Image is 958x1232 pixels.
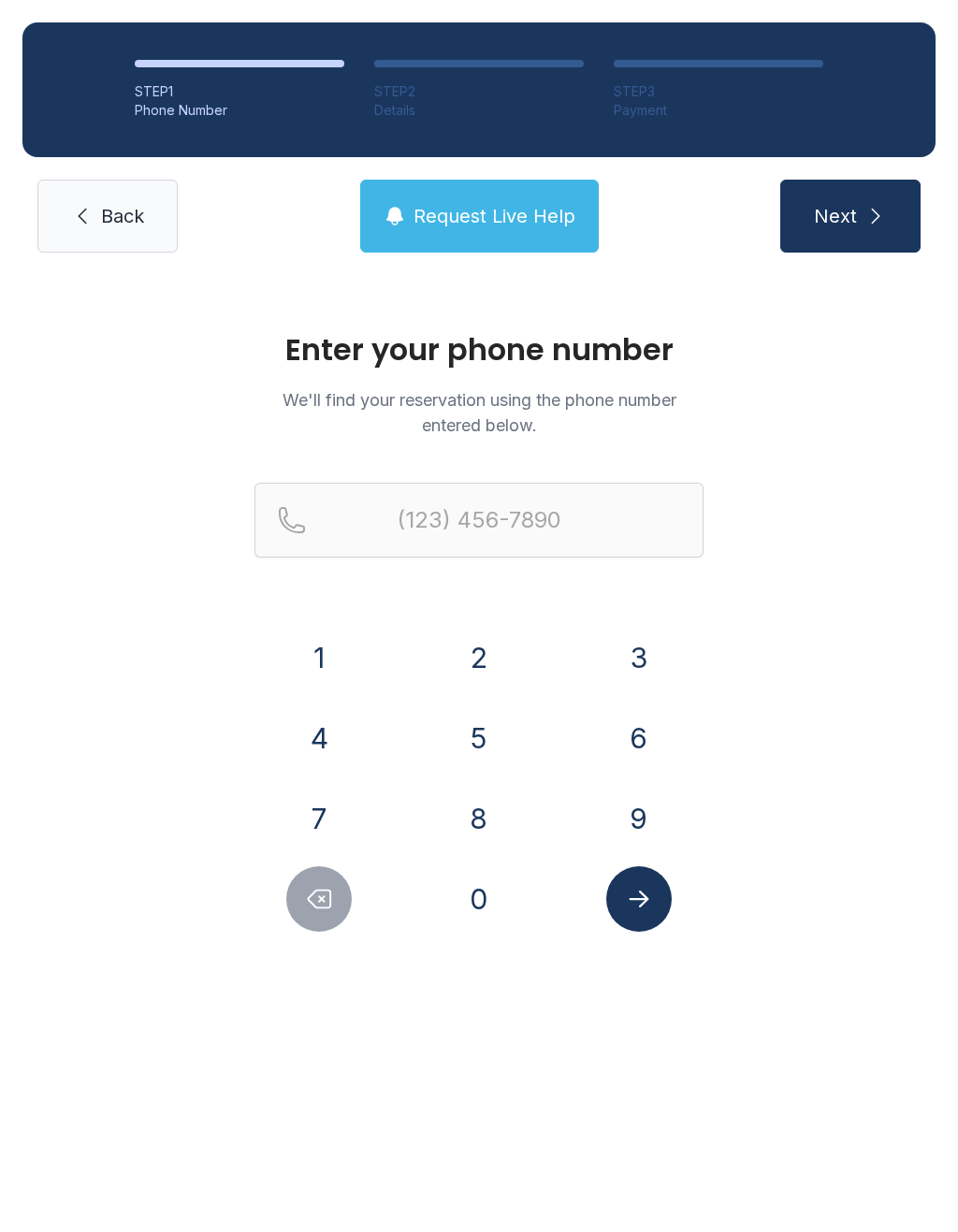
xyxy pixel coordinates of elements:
[606,786,672,851] button: 9
[614,82,823,101] div: STEP 3
[254,483,704,558] input: Reservation phone number
[446,705,512,771] button: 5
[414,203,575,229] span: Request Live Help
[286,866,352,932] button: Delete number
[374,101,584,120] div: Details
[606,705,672,771] button: 6
[446,866,512,932] button: 0
[286,705,352,771] button: 4
[101,203,144,229] span: Back
[614,101,823,120] div: Payment
[254,335,704,365] h1: Enter your phone number
[374,82,584,101] div: STEP 2
[135,82,344,101] div: STEP 1
[606,866,672,932] button: Submit lookup form
[446,786,512,851] button: 8
[606,625,672,690] button: 3
[446,625,512,690] button: 2
[254,387,704,438] p: We'll find your reservation using the phone number entered below.
[286,786,352,851] button: 7
[135,101,344,120] div: Phone Number
[814,203,857,229] span: Next
[286,625,352,690] button: 1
